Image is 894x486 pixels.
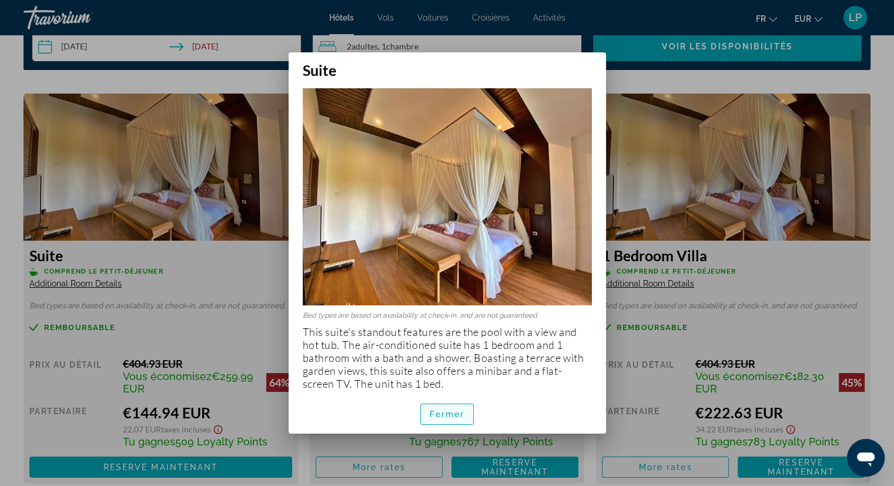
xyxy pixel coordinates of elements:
img: 8f39d31d-6d31-4167-add1-1c38bb2381c7.jpeg [303,88,592,305]
h2: Suite [289,52,606,79]
p: This suite's standout features are the pool with a view and hot tub. The air-conditioned suite ha... [303,325,592,390]
span: Fermer [430,410,465,419]
p: Bed types are based on availability at check-in, and are not guaranteed. [303,311,592,319]
button: Fermer [420,404,474,425]
iframe: Bouton de lancement de la fenêtre de messagerie [847,439,885,477]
